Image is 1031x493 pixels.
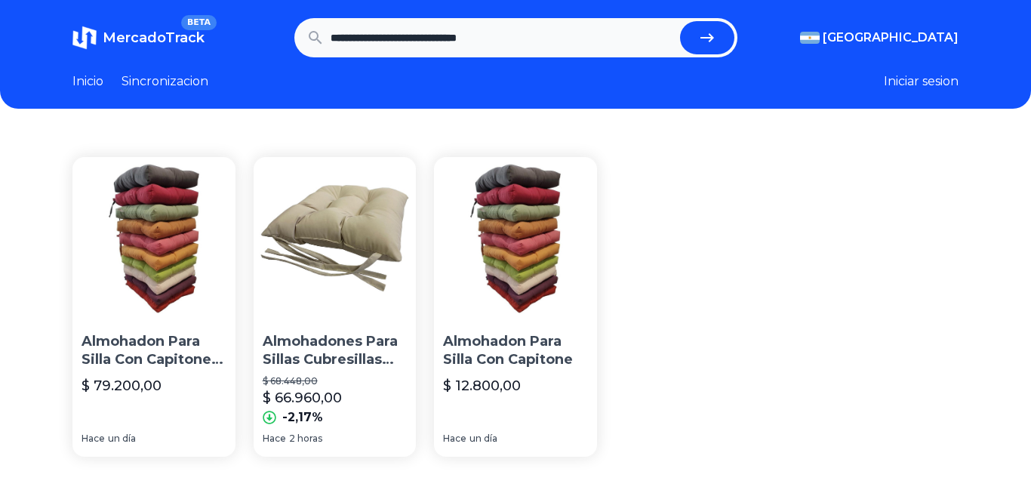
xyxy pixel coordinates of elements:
[72,157,235,320] img: Almohadon Para Silla Con Capitone 6 Unidades
[263,387,342,408] p: $ 66.960,00
[443,433,466,445] span: Hace
[72,72,103,91] a: Inicio
[82,433,105,445] span: Hace
[884,72,959,91] button: Iniciar sesion
[82,332,226,370] p: Almohadon Para Silla Con Capitone 6 Unidades
[823,29,959,47] span: [GEOGRAPHIC_DATA]
[434,157,597,457] a: Almohadon Para Silla Con CapitoneAlmohadon Para Silla Con Capitone$ 12.800,00Haceun día
[443,332,588,370] p: Almohadon Para Silla Con Capitone
[254,157,417,457] a: Almohadones Para Sillas Cubresillas Con Capitone Set X6Almohadones Para Sillas Cubresillas Con Ca...
[434,157,597,320] img: Almohadon Para Silla Con Capitone
[82,375,162,396] p: $ 79.200,00
[289,433,322,445] span: 2 horas
[108,433,136,445] span: un día
[263,433,286,445] span: Hace
[263,332,408,370] p: Almohadones Para Sillas Cubresillas Con Capitone Set X6
[800,32,820,44] img: Argentina
[800,29,959,47] button: [GEOGRAPHIC_DATA]
[443,375,521,396] p: $ 12.800,00
[103,29,205,46] span: MercadoTrack
[122,72,208,91] a: Sincronizacion
[263,375,408,387] p: $ 68.448,00
[72,26,205,50] a: MercadoTrackBETA
[282,408,323,427] p: -2,17%
[469,433,497,445] span: un día
[72,26,97,50] img: MercadoTrack
[181,15,217,30] span: BETA
[72,157,235,457] a: Almohadon Para Silla Con Capitone 6 UnidadesAlmohadon Para Silla Con Capitone 6 Unidades$ 79.200,...
[254,157,417,320] img: Almohadones Para Sillas Cubresillas Con Capitone Set X6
